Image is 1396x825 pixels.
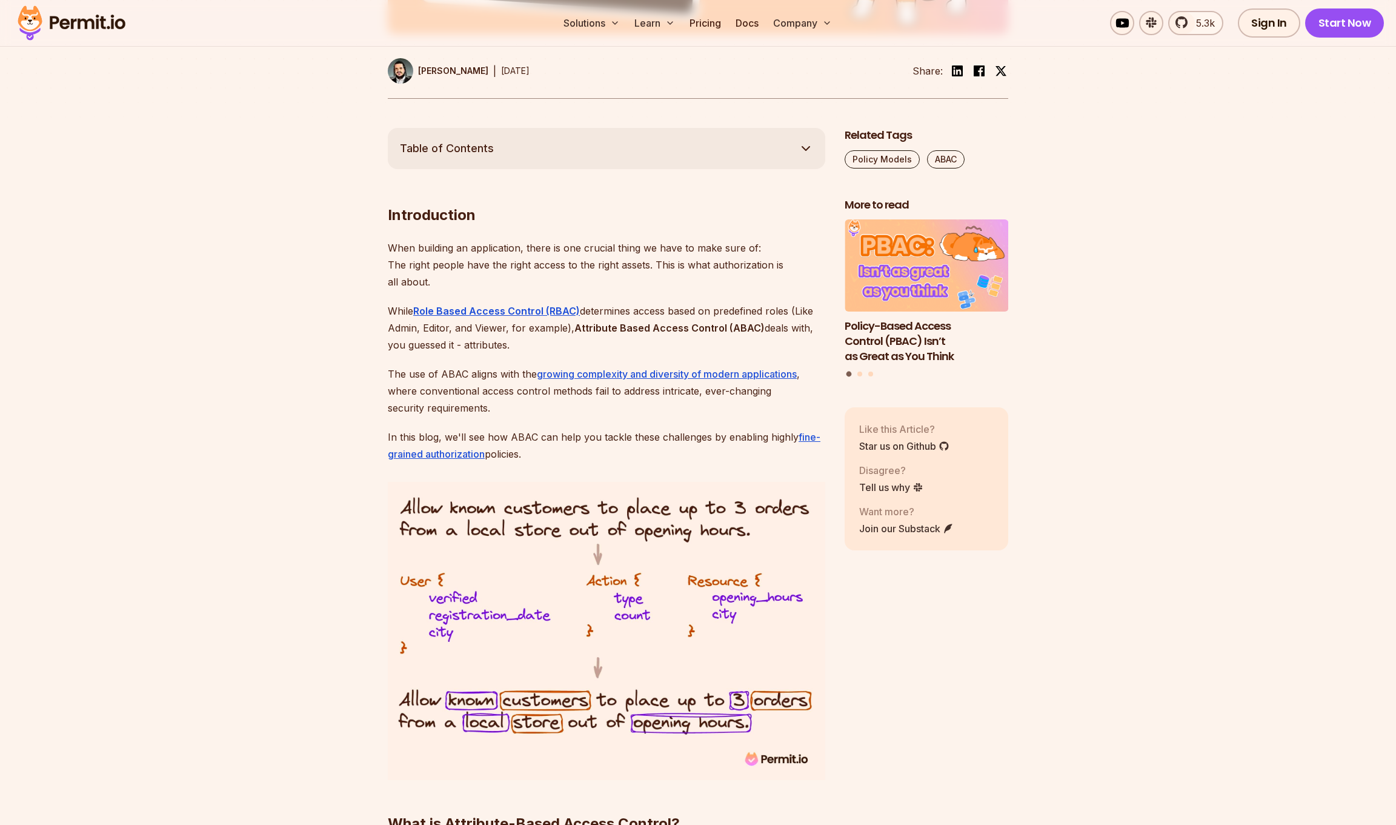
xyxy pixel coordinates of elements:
[388,429,825,463] p: In this blog, we'll see how ABAC can help you tackle these challenges by enabling highly policies.
[927,150,965,169] a: ABAC
[845,219,1008,312] img: Policy-Based Access Control (PBAC) Isn’t as Great as You Think
[845,198,1008,213] h2: More to read
[1168,11,1223,35] a: 5.3k
[493,64,496,78] div: |
[845,219,1008,378] div: Posts
[388,58,488,84] a: [PERSON_NAME]
[845,150,920,169] a: Policy Models
[537,368,797,380] a: growing complexity and diversity of modern applications
[859,463,923,478] p: Disagree?
[868,372,873,376] button: Go to slide 3
[400,140,494,157] span: Table of Contents
[418,65,488,77] p: [PERSON_NAME]
[559,11,625,35] button: Solutions
[388,239,825,290] p: When building an application, there is one crucial thing we have to make sure of: The right peopl...
[388,206,476,224] strong: Introduction
[912,64,943,78] li: Share:
[501,65,530,76] time: [DATE]
[12,2,131,44] img: Permit logo
[950,64,965,78] img: linkedin
[731,11,763,35] a: Docs
[388,302,825,353] p: While determines access based on predefined roles (Like Admin, Editor, and Viewer, for example), ...
[1189,16,1215,30] span: 5.3k
[388,128,825,169] button: Table of Contents
[1305,8,1384,38] a: Start Now
[859,521,954,536] a: Join our Substack
[388,366,825,416] p: The use of ABAC aligns with the , where conventional access control methods fail to address intri...
[388,58,413,84] img: Gabriel L. Manor
[859,422,949,436] p: Like this Article?
[685,11,726,35] a: Pricing
[857,372,862,376] button: Go to slide 2
[388,482,825,780] img: abac_sample (1).jpg
[768,11,837,35] button: Company
[859,504,954,519] p: Want more?
[413,305,580,317] a: Role Based Access Control (RBAC)
[845,319,1008,364] h3: Policy-Based Access Control (PBAC) Isn’t as Great as You Think
[574,322,765,334] strong: Attribute Based Access Control (ABAC)
[630,11,680,35] button: Learn
[972,64,986,78] img: facebook
[846,372,852,377] button: Go to slide 1
[845,219,1008,364] li: 1 of 3
[1238,8,1300,38] a: Sign In
[859,439,949,453] a: Star us on Github
[995,65,1007,77] img: twitter
[859,480,923,495] a: Tell us why
[388,431,820,460] a: fine-grained authorization
[845,128,1008,143] h2: Related Tags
